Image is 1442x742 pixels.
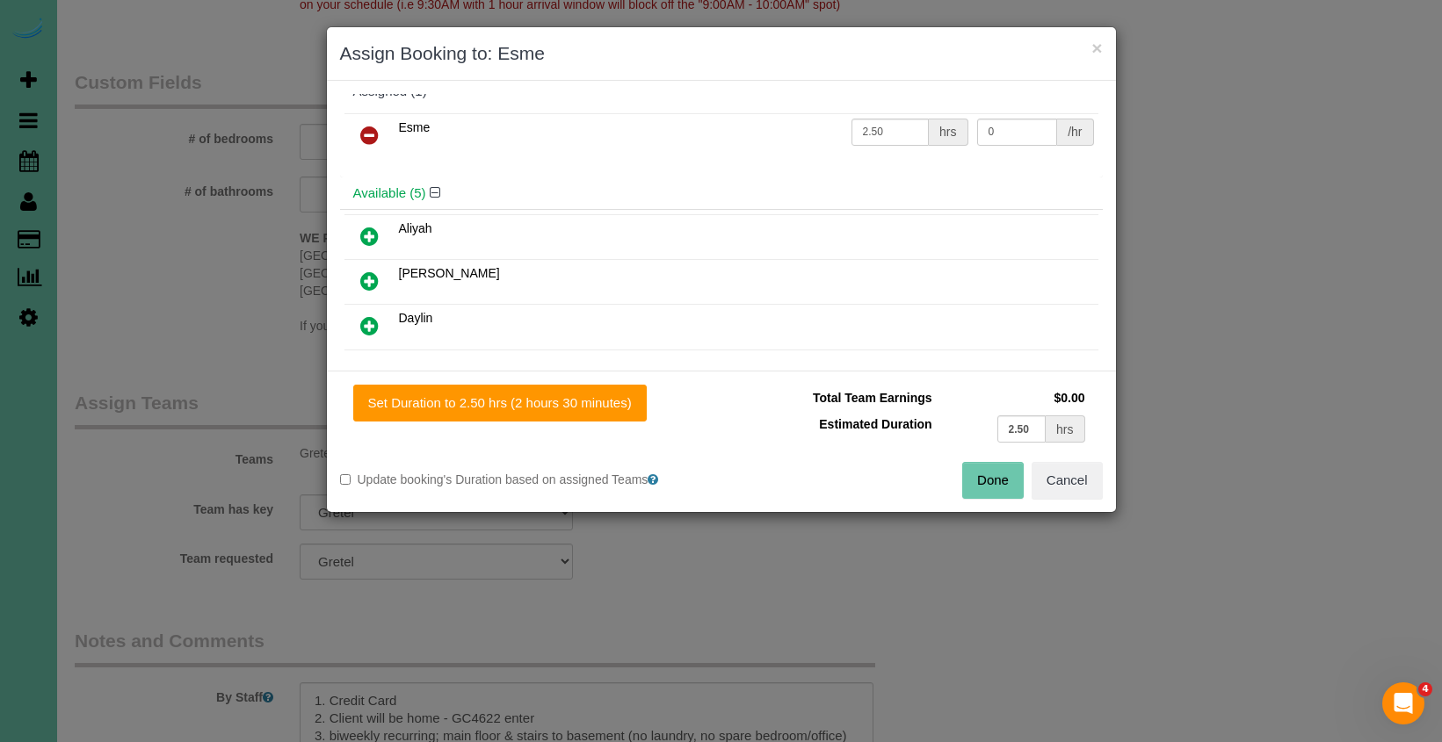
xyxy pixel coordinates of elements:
td: Total Team Earnings [735,385,937,411]
div: hrs [1046,415,1084,443]
iframe: Intercom live chat [1382,682,1424,724]
div: hrs [929,119,967,146]
td: $0.00 [937,385,1090,411]
span: Aliyah [399,221,432,235]
h4: Available (5) [353,186,1090,201]
span: [PERSON_NAME] [399,266,500,280]
button: × [1091,39,1102,57]
span: Estimated Duration [819,417,931,431]
span: Jada [399,357,425,371]
button: Set Duration to 2.50 hrs (2 hours 30 minutes) [353,385,647,421]
span: Esme [399,120,431,134]
div: /hr [1057,119,1093,146]
button: Done [962,462,1024,499]
button: Cancel [1032,462,1103,499]
input: Update booking's Duration based on assigned Teams [340,474,351,485]
span: 4 [1418,682,1432,696]
span: Daylin [399,311,433,325]
label: Update booking's Duration based on assigned Teams [340,471,708,488]
h3: Assign Booking to: Esme [340,40,1103,67]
